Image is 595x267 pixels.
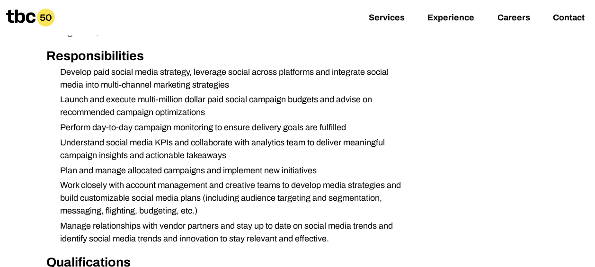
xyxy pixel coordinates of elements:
h2: Responsibilities [46,46,410,66]
a: Services [369,13,405,24]
li: Manage relationships with vendor partners and stay up to date on social media trends and identify... [53,220,410,245]
a: Experience [427,13,474,24]
li: Understand social media KPIs and collaborate with analytics team to deliver meaningful campaign i... [53,136,410,162]
li: Work closely with account management and creative teams to develop media strategies and build cus... [53,179,410,217]
li: Develop paid social media strategy, leverage social across platforms and integrate social media i... [53,66,410,91]
li: Plan and manage allocated campaigns and implement new initiatives [53,164,410,177]
li: Perform day-to-day campaign monitoring to ensure delivery goals are fulfilled [53,121,410,134]
a: Contact [552,13,584,24]
a: Careers [497,13,530,24]
li: Launch and execute multi-million dollar paid social campaign budgets and advise on recommended ca... [53,93,410,119]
